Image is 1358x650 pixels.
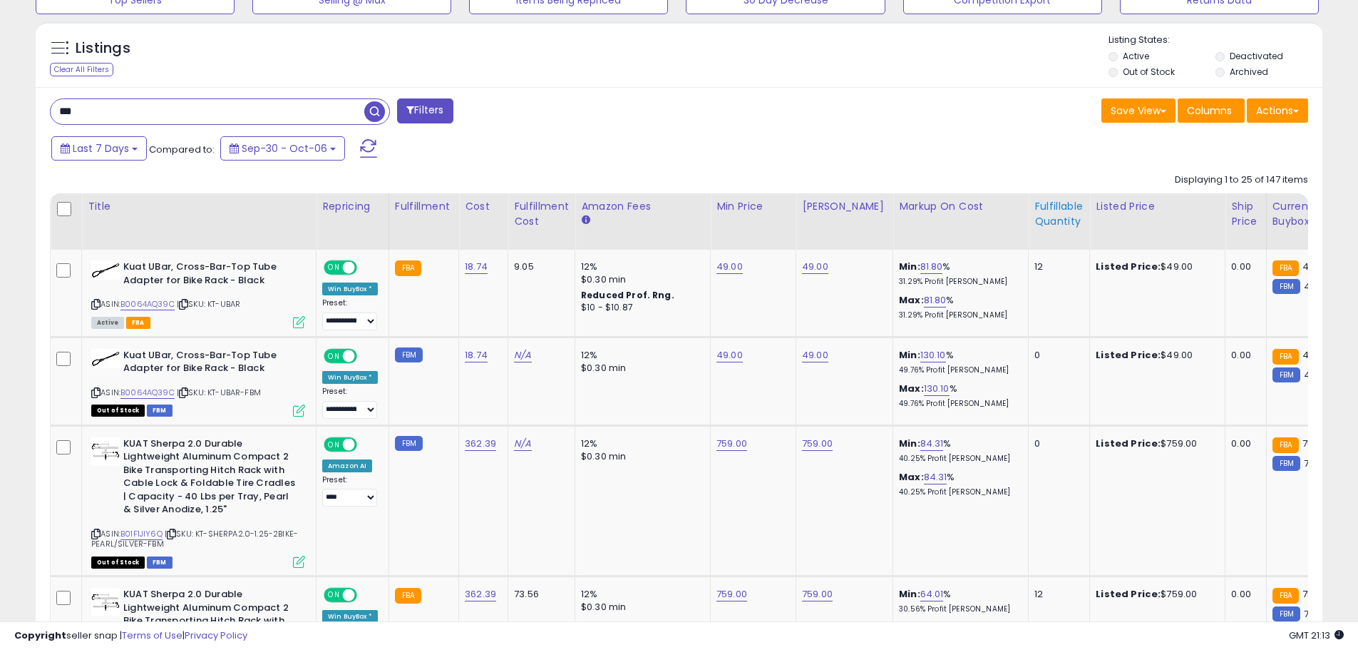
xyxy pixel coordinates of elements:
button: Save View [1101,98,1176,123]
div: 0.00 [1231,437,1255,450]
a: 759.00 [802,587,833,601]
small: FBA [1272,260,1299,276]
div: ASIN: [91,260,305,327]
button: Filters [397,98,453,123]
div: 12% [581,349,699,362]
b: Listed Price: [1096,437,1161,450]
span: 2025-10-14 21:13 GMT [1289,629,1344,642]
span: OFF [355,438,378,450]
span: OFF [355,262,378,274]
small: FBA [1272,588,1299,604]
b: Max: [899,470,924,484]
div: 9.05 [514,260,564,273]
a: 18.74 [465,348,488,362]
small: FBA [395,588,421,604]
div: $49.00 [1096,260,1214,273]
a: B01F1JIY6Q [120,528,163,540]
small: FBM [1272,606,1300,621]
img: 318L6MJCnOL._SL40_.jpg [91,260,120,280]
b: Listed Price: [1096,348,1161,362]
small: FBM [1272,279,1300,294]
div: Displaying 1 to 25 of 147 items [1175,173,1308,187]
b: KUAT Sherpa 2.0 Durable Lightweight Aluminum Compact 2 Bike Transporting Hitch Rack with Cable Lo... [123,437,297,520]
div: 0.00 [1231,349,1255,362]
b: Reduced Prof. Rng. [581,289,674,301]
span: All listings that are currently out of stock and unavailable for purchase on Amazon [91,405,145,417]
a: 64.01 [920,587,944,601]
span: | SKU: KT-SHERPA2.0-1.25-2BIKE-PEARL/SILVER-FBM [91,528,298,549]
button: Last 7 Days [51,136,147,161]
span: ON [325,262,343,274]
span: FBM [147,557,173,569]
div: Amazon AI [322,459,372,472]
img: 31EAk-t+AwL._SL40_.jpg [91,588,120,616]
div: 73.56 [514,588,564,601]
a: 130.10 [920,348,946,362]
b: Kuat UBar, Cross-Bar-Top Tube Adapter for Bike Rack - Black [123,260,297,290]
span: 49 [1302,260,1315,273]
div: $759.00 [1096,588,1214,601]
b: Min: [899,348,920,362]
a: 84.31 [924,470,947,484]
a: 362.39 [465,587,496,601]
small: FBM [395,347,423,362]
b: Min: [899,437,920,450]
a: B0064AQ39C [120,387,175,399]
a: 49.00 [716,348,743,362]
span: ON [325,350,343,362]
div: % [899,260,1017,287]
img: 31EAk-t+AwL._SL40_.jpg [91,437,120,466]
strong: Copyright [14,629,66,642]
div: Listed Price [1096,199,1219,214]
div: $49.00 [1096,349,1214,362]
span: Columns [1187,103,1232,118]
div: Fulfillable Quantity [1034,199,1084,229]
span: 49 [1302,348,1315,362]
h5: Listings [76,39,130,59]
a: 759.00 [716,437,747,451]
div: % [899,471,1017,497]
div: 0 [1034,437,1079,450]
label: Deactivated [1230,50,1283,62]
span: FBM [147,405,173,417]
button: Columns [1178,98,1245,123]
button: Sep-30 - Oct-06 [220,136,345,161]
p: 49.76% Profit [PERSON_NAME] [899,399,1017,409]
a: 49.00 [802,260,828,274]
div: $0.30 min [581,450,699,463]
div: Amazon Fees [581,199,704,214]
span: All listings currently available for purchase on Amazon [91,317,124,329]
div: Title [88,199,310,214]
p: 30.56% Profit [PERSON_NAME] [899,604,1017,614]
div: Current Buybox Price [1272,199,1346,229]
label: Active [1123,50,1149,62]
p: 49.76% Profit [PERSON_NAME] [899,365,1017,375]
div: $0.30 min [581,362,699,375]
div: 12% [581,588,699,601]
div: Clear All Filters [50,63,113,76]
button: Actions [1247,98,1308,123]
th: The percentage added to the cost of goods (COGS) that forms the calculator for Min & Max prices. [893,193,1029,250]
p: 40.25% Profit [PERSON_NAME] [899,487,1017,497]
a: 81.80 [920,260,943,274]
span: FBA [126,317,150,329]
div: Preset: [322,298,378,330]
a: 759.00 [716,587,747,601]
span: 759 [1304,457,1320,470]
div: seller snap | | [14,629,247,643]
div: 12% [581,260,699,273]
div: $0.30 min [581,273,699,286]
div: Preset: [322,475,378,507]
a: 49.00 [716,260,743,274]
span: OFF [355,589,378,601]
div: 0.00 [1231,588,1255,601]
b: Min: [899,260,920,273]
a: 759.00 [802,437,833,451]
p: 40.25% Profit [PERSON_NAME] [899,454,1017,464]
a: 49.00 [802,348,828,362]
a: 130.10 [924,382,950,396]
div: Preset: [322,387,378,419]
div: % [899,382,1017,409]
span: OFF [355,350,378,362]
div: Win BuyBox * [322,371,378,384]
